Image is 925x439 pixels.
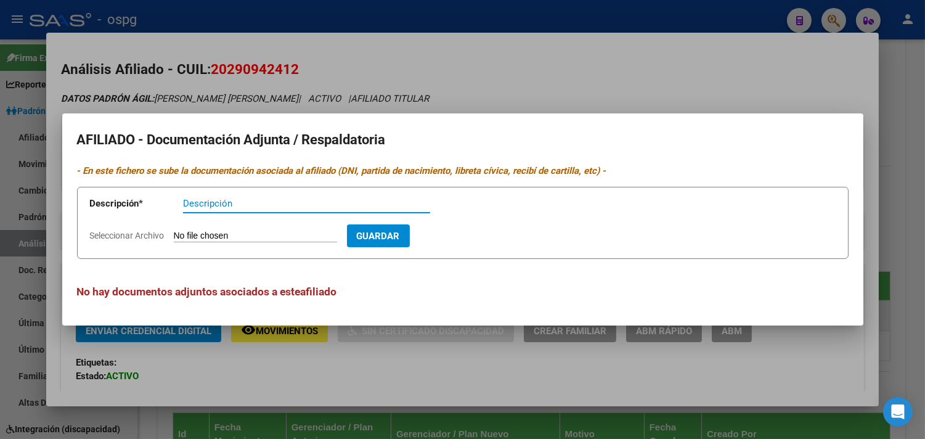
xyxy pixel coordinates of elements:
div: Open Intercom Messenger [883,397,913,427]
h3: No hay documentos adjuntos asociados a este [77,284,849,300]
span: Seleccionar Archivo [90,231,165,240]
span: afiliado [301,285,337,298]
span: Guardar [357,231,400,242]
p: Descripción [90,197,183,211]
button: Guardar [347,224,410,247]
i: - En este fichero se sube la documentación asociada al afiliado (DNI, partida de nacimiento, libr... [77,165,606,176]
h2: AFILIADO - Documentación Adjunta / Respaldatoria [77,128,849,152]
